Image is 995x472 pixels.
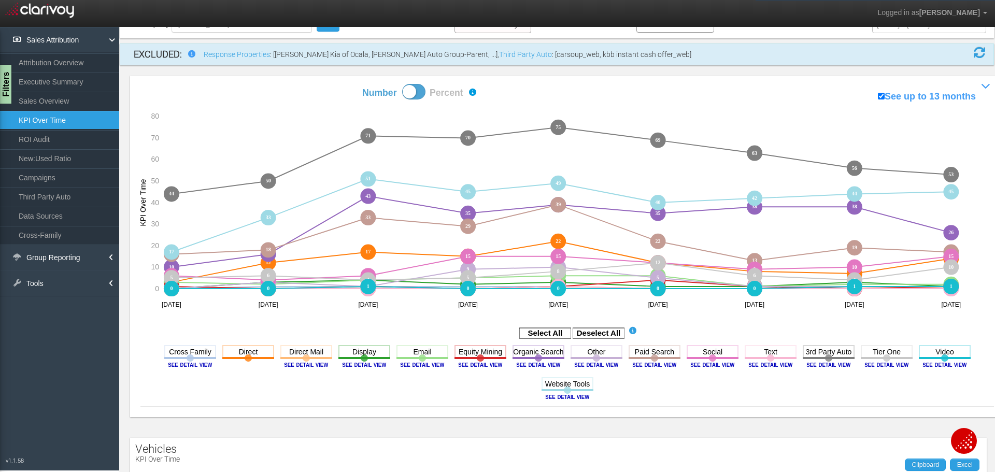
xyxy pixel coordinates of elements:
span: : [[PERSON_NAME] Kia of Ocala, [PERSON_NAME] Auto Group-Parent, ...] [270,50,497,59]
text: 60 [151,155,159,163]
text: 12 [266,260,271,265]
span: [PERSON_NAME] [919,8,980,17]
a: Logged in as[PERSON_NAME] [870,1,995,25]
text: 0 [951,285,954,291]
text: 10 [169,264,174,270]
p: KPI Over Time [135,455,180,463]
text: 14 [950,255,955,261]
text: 51 [366,176,371,181]
text: 40 [656,199,661,205]
text: 0 [658,285,660,291]
text: [DATE] [359,301,378,308]
text: 13 [753,258,758,263]
text: 10 [151,263,159,271]
text: 40 [151,198,159,206]
text: 6 [658,273,660,278]
text: 33 [366,214,371,220]
text: 10 [950,264,955,270]
text: 1 [755,283,757,289]
text: [DATE] [259,301,278,308]
text: 39 [557,202,562,207]
text: 1 [951,283,954,289]
text: 2 [467,281,470,287]
text: 33 [266,214,271,220]
a: Clipboard [905,459,946,471]
text: 4 [367,277,370,283]
text: 17 [950,249,955,254]
text: 50 [151,177,159,185]
text: 53 [950,171,955,177]
a: Third Party Auto [499,50,552,59]
text: [DATE] [162,301,181,308]
text: 9 [467,266,470,272]
text: 0 [155,284,159,293]
text: 35 [466,210,471,216]
span: Excel [957,461,973,468]
a: Response Properties [204,50,270,59]
text: 1 [558,283,560,289]
text: 0 [267,285,270,291]
text: 80 [151,112,159,120]
text: 5 [467,275,470,280]
text: 50 [266,178,271,183]
a: Excel [950,459,979,471]
text: 2 [951,281,954,287]
text: 49 [557,180,562,185]
text: 38 [853,204,858,209]
text: 63 [753,150,758,155]
text: 5 [658,275,660,280]
text: 42 [753,195,758,201]
text: 6 [755,273,757,278]
text: 43 [366,193,371,198]
text: 8 [558,268,560,274]
text: 56 [853,165,858,170]
text: 15 [466,253,471,259]
text: 44 [853,191,858,196]
span: Vehicles [135,442,177,455]
text: 15 [557,253,562,259]
text: 22 [656,238,661,244]
text: 1 [170,283,173,289]
text: 19 [853,245,858,250]
text: 22 [557,238,562,244]
text: 0 [170,285,173,291]
text: 5 [170,275,173,280]
text: 75 [557,124,562,130]
text: [DATE] [943,301,962,308]
text: 3 [267,279,270,285]
text: 71 [366,133,371,138]
text: [DATE] [649,301,669,308]
text: 17 [169,249,174,254]
text: 1 [855,283,857,289]
text: 29 [466,223,471,229]
h2: , [204,50,899,59]
text: 26 [950,230,955,235]
text: 9 [755,266,757,272]
span: Logged in as [877,8,919,17]
text: 6 [558,273,560,278]
span: : [carsoup_web, kbb instant cash offer_web] [552,50,691,59]
text: 7 [855,270,857,276]
text: 4 [658,277,660,283]
text: 17 [366,249,371,254]
text: 4 [267,277,270,283]
text: 30 [151,220,159,228]
text: 38 [753,204,758,209]
text: 70 [466,135,471,140]
text: 15 [950,253,955,259]
text: [DATE] [459,301,478,308]
input: See up to 13 months [878,93,885,99]
text: 3 [558,279,560,285]
text: [DATE] [746,301,765,308]
text: 35 [656,210,661,216]
label: See up to 13 months [878,90,976,104]
text: 3 [170,279,173,285]
text: KPI Over Time [139,179,147,226]
text: 0 [367,285,370,291]
text: 0 [855,285,857,291]
text: 10 [557,264,562,270]
text: 6 [267,273,270,278]
text: 0 [755,285,757,291]
span: Clipboard [912,461,939,468]
text: 45 [466,189,471,194]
